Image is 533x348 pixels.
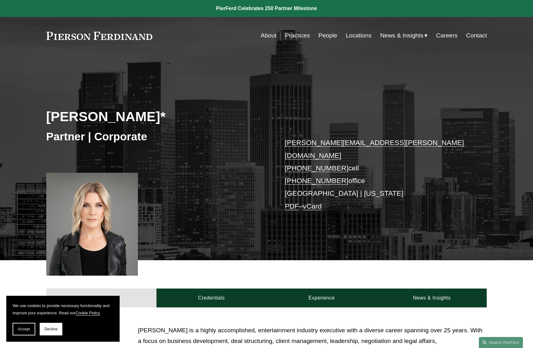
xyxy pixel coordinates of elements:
button: Decline [40,323,62,335]
span: Accept [18,327,30,331]
span: News & Insights [380,30,423,41]
a: Locations [346,30,371,42]
a: vCard [303,202,322,210]
p: We use cookies to provide necessary functionality and improve your experience. Read our . [13,302,113,317]
a: Search this site [479,337,523,348]
a: Practices [285,30,310,42]
a: People [318,30,337,42]
a: [PERSON_NAME][EMAIL_ADDRESS][PERSON_NAME][DOMAIN_NAME] [285,139,464,159]
a: PDF [285,202,299,210]
a: Experience [267,289,377,307]
h3: Partner | Corporate [46,130,267,143]
section: Cookie banner [6,296,120,342]
h2: [PERSON_NAME]* [46,108,267,125]
button: Accept [13,323,35,335]
a: Cookie Policy [76,311,100,315]
a: [PHONE_NUMBER] [285,177,349,185]
a: Careers [436,30,457,42]
p: cell office [GEOGRAPHIC_DATA] | [US_STATE] – [285,137,468,213]
a: Credentials [156,289,267,307]
a: News & Insights [377,289,487,307]
span: Decline [44,327,58,331]
a: folder dropdown [380,30,428,42]
a: [PHONE_NUMBER] [285,164,349,172]
a: About [46,289,156,307]
a: Contact [466,30,487,42]
a: About [261,30,276,42]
